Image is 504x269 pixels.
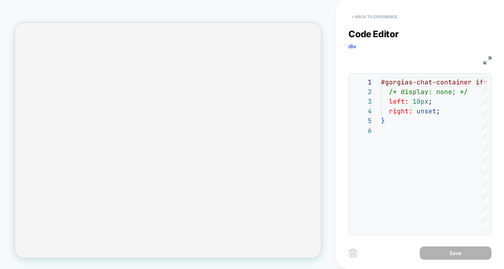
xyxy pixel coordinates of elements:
img: delete [348,249,357,258]
span: 10px [413,97,428,106]
button: < Back to experience [348,11,401,23]
div: 1 [352,77,372,87]
div: 2 [352,87,372,97]
span: /* display: none; */ [389,88,468,96]
img: fullscreen [484,57,491,64]
span: ; [436,107,440,115]
div: 4 [352,106,372,116]
span: div [348,43,356,50]
button: Save [420,246,491,260]
span: } [381,117,385,125]
span: left: [389,97,409,106]
div: 5 [352,116,372,126]
span: ; [428,97,432,106]
div: 3 [352,97,372,106]
span: unset [417,107,436,115]
span: #gorgias-chat-container [381,78,472,86]
span: right: [389,107,413,115]
div: 6 [352,126,372,135]
span: Code Editor [348,29,399,39]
